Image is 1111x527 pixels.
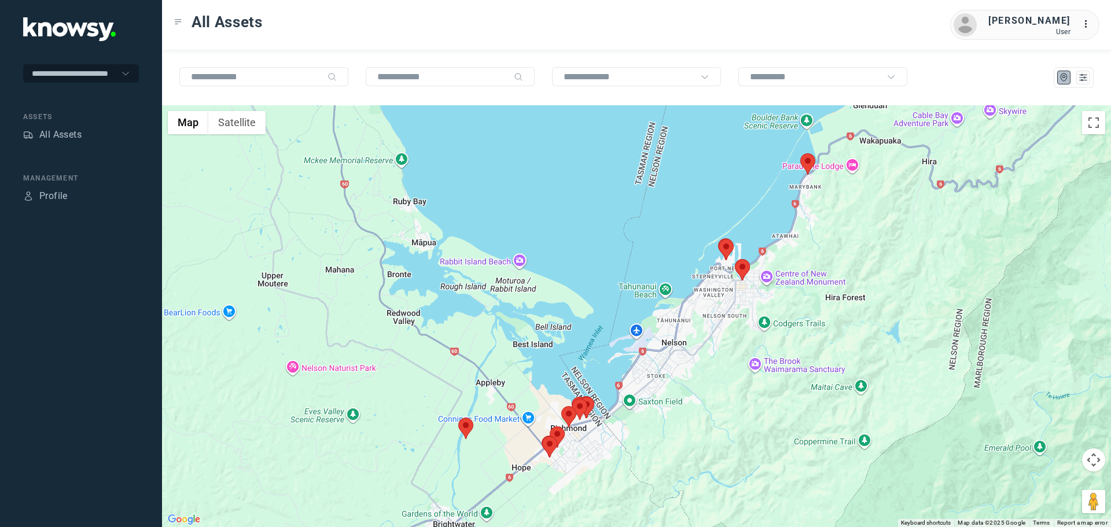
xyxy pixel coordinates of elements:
[1082,490,1105,513] button: Drag Pegman onto the map to open Street View
[23,128,82,142] a: AssetsAll Assets
[1083,20,1094,28] tspan: ...
[1082,111,1105,134] button: Toggle fullscreen view
[23,189,68,203] a: ProfileProfile
[165,512,203,527] a: Open this area in Google Maps (opens a new window)
[23,191,34,201] div: Profile
[1082,448,1105,471] button: Map camera controls
[901,519,951,527] button: Keyboard shortcuts
[1033,519,1050,526] a: Terms (opens in new tab)
[1078,72,1088,83] div: List
[958,519,1025,526] span: Map data ©2025 Google
[39,128,82,142] div: All Assets
[168,111,208,134] button: Show street map
[23,112,139,122] div: Assets
[208,111,266,134] button: Show satellite imagery
[174,18,182,26] div: Toggle Menu
[39,189,68,203] div: Profile
[23,130,34,140] div: Assets
[988,28,1070,36] div: User
[514,72,523,82] div: Search
[1059,72,1069,83] div: Map
[1057,519,1108,526] a: Report a map error
[23,173,139,183] div: Management
[165,512,203,527] img: Google
[1082,17,1096,33] div: :
[192,12,263,32] span: All Assets
[23,17,116,41] img: Application Logo
[954,13,977,36] img: avatar.png
[1082,17,1096,31] div: :
[988,14,1070,28] div: [PERSON_NAME]
[328,72,337,82] div: Search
